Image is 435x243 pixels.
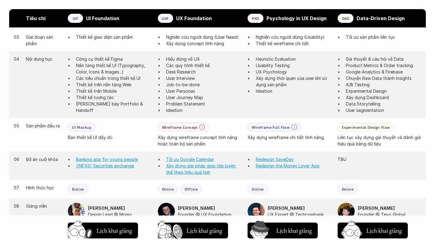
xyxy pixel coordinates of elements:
a: Lịch khai giảng [68,220,138,238]
p: UI Mockup [72,125,91,129]
p: [PERSON_NAME] bày Portfolio & Handoff [76,101,151,113]
p: Xây dựng wireframe concept tính năng hoặc toàn bộ sản phẩm [158,134,241,147]
p: Nghiên cứu người dùng (Usability) [256,34,331,40]
a: VNFXO: Securities exchange [76,163,134,168]
a: Banking app for young people [76,157,138,162]
p: Thiết kế giao diện sản phẩm [76,34,151,40]
p: Thiết kế trên nền tảng Web [76,81,151,88]
p: UIF [73,16,78,20]
strong: [PERSON_NAME] [178,205,215,211]
p: Bản thiết kế UI đầy đủ [68,134,151,141]
a: Lịch khai giảng [338,220,408,238]
a: Redesign SaveDay [256,157,294,162]
p: Công cụ thiết kế Figma [76,56,151,62]
p: Online [162,187,174,191]
p: Giai đoạn sản phẩm [26,34,62,47]
h5: Lịch khai giảng [96,226,132,235]
strong: UX Foundation [176,15,212,21]
p: Desk Research [166,69,241,75]
p: Xây dựng thói quen của user khi sử dụng sản phẩm [256,75,331,88]
h5: Lịch khai giảng [187,226,222,235]
button: Lịch khai giảng [158,223,228,238]
p: Nội dung học [26,56,62,62]
p: Experimental Design [346,88,421,94]
p: Nền tảng thiết kế UI (Typography, Color, Icons & Images...) [76,62,151,75]
p: Các quy trình thiết kế [166,62,241,69]
p: 03 [14,34,20,40]
p: 07 [14,184,20,191]
p: DAD [342,16,350,20]
button: Lịch khai giảng [248,223,318,238]
strong: Psychology in UX Design [266,15,327,21]
a: Lịch khai giảng [248,220,318,238]
p: Product Metrics & Order tracking [346,62,421,69]
p: Chuyển Raw Data thành Insights [346,75,421,81]
p: Online [342,187,354,191]
strong: [PERSON_NAME] [268,205,305,211]
p: PXD [252,16,259,20]
p: Ideation [256,88,331,94]
strong: [PERSON_NAME] [88,205,125,211]
p: Tối ưu sản phẩm liên tục [346,34,421,40]
p: Founder @ Tevo Global [358,211,421,218]
p: Design Lead @ Momo [88,211,151,218]
p: UX Expert @ Techcombank [268,211,331,218]
p: Xây dựng concept tính năng [166,40,241,47]
p: User Journey Map [166,94,241,101]
strong: Tiêu chí [26,15,45,21]
p: Experimental Design Flow [342,125,390,129]
p: A/B Testing [346,81,421,88]
p: Liên tục xây dựng giả thuyết và đánh giá hiệu quả bằng dữ liệu [338,134,421,147]
p: Đồ án cuối khóa [26,156,62,163]
strong: UI Foundation [86,15,119,21]
p: Thiết kế wireframe chi tiết [256,40,331,47]
p: User Personas [166,88,241,94]
p: Thiết kế tương tác [76,94,151,101]
a: Tối ưu Google Calendar [166,157,214,162]
p: 08 [14,203,20,209]
a: Lịch khai giảng [158,220,228,238]
p: Các tiêu chuẩn trong thiết kế UI [76,75,151,81]
button: Lịch khai giảng [338,223,408,238]
a: Xây dựng giải pháp giúp tập luyện thể thao hiệu quả hơn [166,163,237,175]
h5: Lịch khai giảng [366,226,402,235]
strong: Data-Driven Design [357,15,405,21]
p: Online [72,187,84,191]
p: Giảng viên [26,203,62,209]
p: Wireframe Full Flow [252,125,290,129]
p: Nghiên cứu người dùng (User Need) [166,34,241,40]
p: Wireframe Concept [162,125,198,129]
p: Founder @ UX Foundation [178,211,241,218]
p: Google Analytics & Firebase [346,69,421,75]
a: Redesign the Money Lover App [256,163,320,168]
p: Xây dựng Dashboard [346,94,421,101]
p: Sản phẩm đầu ra [26,123,62,129]
p: TBU [338,156,421,163]
p: Hiểu đúng về UX [166,56,241,62]
p: Data Storytelling [346,101,421,107]
p: Xây dựng wireframe chi tiết tính năng [248,134,331,141]
p: Heuristic Evaluation [256,56,331,62]
p: Giả thuyết & câu hỏi về Data [346,56,421,62]
p: Usability Testing [256,62,331,69]
p: Thiết kế trên Mobile [76,88,151,94]
p: UXF [162,16,169,20]
p: UX Psychology [256,69,331,75]
p: Job-to-be-done [166,81,241,88]
p: 04 [14,56,20,62]
button: Lịch khai giảng [68,223,138,238]
p: Hình thức học [26,184,62,191]
p: 06 [14,156,20,163]
p: Offline [185,187,198,191]
strong: [PERSON_NAME] [358,205,395,211]
h5: Lịch khai giảng [276,226,312,235]
p: User Interview [166,75,241,81]
p: 05 [14,123,20,129]
p: Online [252,187,264,191]
p: Problem Statement [166,101,241,107]
p: Ideation [166,107,241,113]
p: User segmentation [346,107,421,113]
